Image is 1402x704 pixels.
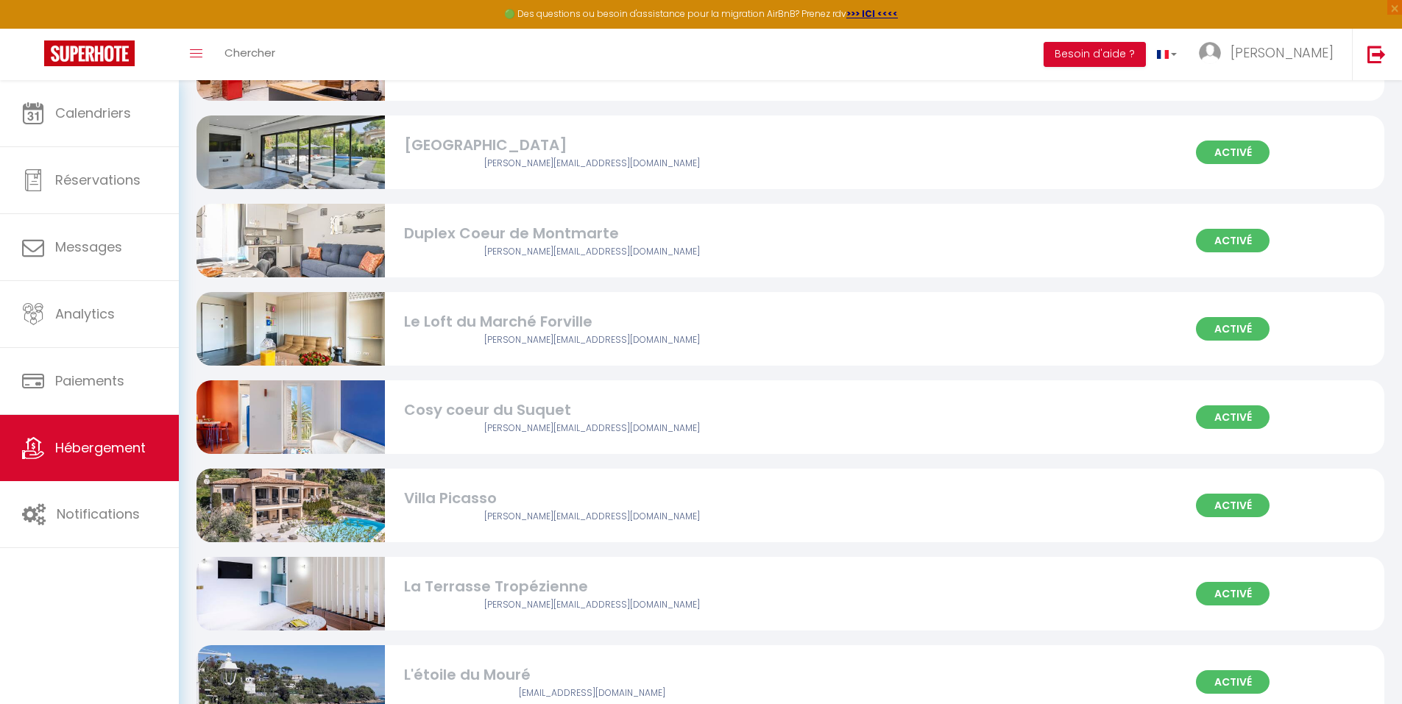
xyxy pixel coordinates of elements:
[44,40,135,66] img: Super Booking
[55,438,146,457] span: Hébergement
[846,7,898,20] a: >>> ICI <<<<
[55,104,131,122] span: Calendriers
[404,333,781,347] div: Airbnb
[404,686,781,700] div: Airbnb
[1188,29,1352,80] a: ... [PERSON_NAME]
[404,487,781,510] div: Villa Picasso
[404,222,781,245] div: Duplex Coeur de Montmarte
[404,598,781,612] div: Airbnb
[1196,317,1270,341] span: Activé
[1231,43,1334,62] span: [PERSON_NAME]
[224,45,275,60] span: Chercher
[404,310,781,333] div: Le Loft du Marché Forville
[404,664,781,686] div: L'étoile du Mouré
[1196,670,1270,694] span: Activé
[1196,405,1270,429] span: Activé
[404,134,781,157] div: [GEOGRAPHIC_DATA]
[55,305,115,323] span: Analytics
[404,157,781,171] div: Airbnb
[404,422,781,435] div: Airbnb
[55,238,122,256] span: Messages
[404,245,781,259] div: Airbnb
[55,371,124,390] span: Paiements
[1199,42,1221,64] img: ...
[57,505,140,523] span: Notifications
[1044,42,1146,67] button: Besoin d'aide ?
[404,575,781,598] div: La Terrasse Tropézienne
[213,29,286,80] a: Chercher
[1196,229,1270,252] span: Activé
[1367,45,1386,63] img: logout
[55,171,141,189] span: Réservations
[1196,494,1270,517] span: Activé
[1196,141,1270,164] span: Activé
[404,510,781,524] div: Airbnb
[1196,582,1270,605] span: Activé
[404,399,781,422] div: Cosy coeur du Suquet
